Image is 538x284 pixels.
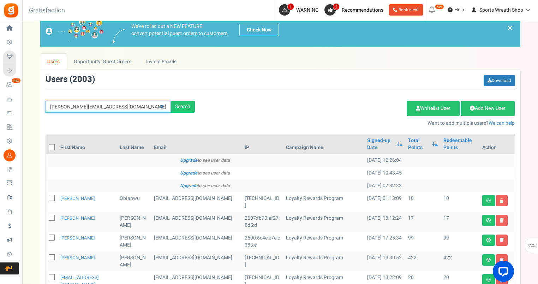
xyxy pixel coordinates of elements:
[486,278,491,282] i: View details
[46,75,95,84] h3: Users ( )
[279,4,322,16] a: 1 WARNING
[296,6,319,14] span: WARNING
[489,119,515,127] a: We can help
[180,182,197,189] a: Upgrade
[242,192,283,212] td: [TECHNICAL_ID]
[486,218,491,223] i: View details
[407,101,460,116] a: Whitelist User
[171,101,195,113] div: Search
[283,134,364,154] th: Campaign Name
[405,212,441,232] td: 17
[180,157,197,164] a: Upgrade
[60,195,95,202] a: [PERSON_NAME]
[287,3,294,10] span: 1
[46,18,104,41] img: images
[364,167,405,179] td: [DATE] 10:43:45
[3,2,19,18] img: Gratisfaction
[117,252,151,271] td: [PERSON_NAME]
[180,170,197,176] a: Upgrade
[367,137,393,151] a: Signed-up Date
[283,192,364,212] td: Loyalty Rewards Program
[486,258,491,262] i: View details
[364,232,405,252] td: [DATE] 17:25:34
[117,192,151,212] td: Obianwu
[443,137,477,151] a: Redeemable Points
[151,192,242,212] td: customer
[507,24,513,32] a: ×
[151,232,242,252] td: customer
[364,154,405,167] td: [DATE] 12:26:04
[117,212,151,232] td: [PERSON_NAME]
[242,212,283,232] td: 2607:fb90:af27:8d5:d
[486,238,491,242] i: View details
[131,23,229,37] p: We've rolled out a NEW FEATURE! convert potential guest orders to customers.
[283,232,364,252] td: Loyalty Rewards Program
[60,215,95,221] a: [PERSON_NAME]
[441,192,479,212] td: 10
[364,252,405,271] td: [DATE] 13:30:52
[527,239,537,253] span: FAQs
[151,212,242,232] td: customer
[151,134,242,154] th: Email
[364,179,405,192] td: [DATE] 07:32:33
[453,6,464,13] span: Help
[333,3,340,10] span: 2
[58,134,117,154] th: First Name
[441,212,479,232] td: 17
[151,252,242,271] td: customer
[364,192,405,212] td: [DATE] 01:13:09
[3,79,19,91] a: New
[242,232,283,252] td: 2600:6c4e:e7e:c383:e
[180,182,230,189] i: to see user data
[408,137,429,151] a: Total Points
[435,4,444,9] em: New
[283,252,364,271] td: Loyalty Rewards Program
[60,254,95,261] a: [PERSON_NAME]
[484,75,515,86] a: Download
[156,101,167,113] a: Reset
[239,24,279,36] a: Check Now
[324,4,386,16] a: 2 Recommendations
[364,212,405,232] td: [DATE] 18:12:24
[21,4,73,18] h3: Gratisfaction
[40,54,67,70] a: Users
[205,120,515,127] p: Want to add multiple users?
[500,218,504,223] i: Delete user
[405,252,441,271] td: 422
[441,252,479,271] td: 422
[46,101,171,113] input: Search by email or name
[242,252,283,271] td: [TECHNICAL_ID]
[180,157,230,164] i: to see user data
[139,54,184,70] a: Invalid Emails
[389,4,423,16] a: Book a call
[242,134,283,154] th: IP
[12,78,21,83] em: New
[500,238,504,242] i: Delete user
[479,6,523,14] span: Sports Wreath Shop
[60,235,95,241] a: [PERSON_NAME]
[283,212,364,232] td: Loyalty Rewards Program
[72,73,92,85] span: 2003
[405,192,441,212] td: 10
[441,232,479,252] td: 99
[67,54,138,70] a: Opportunity: Guest Orders
[500,199,504,203] i: Delete user
[405,232,441,252] td: 99
[117,232,151,252] td: [PERSON_NAME]
[113,29,126,44] img: images
[479,134,515,154] th: Action
[445,4,467,16] a: Help
[486,199,491,203] i: View details
[461,101,515,116] a: Add New User
[117,134,151,154] th: Last Name
[342,6,383,14] span: Recommendations
[180,170,230,176] i: to see user data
